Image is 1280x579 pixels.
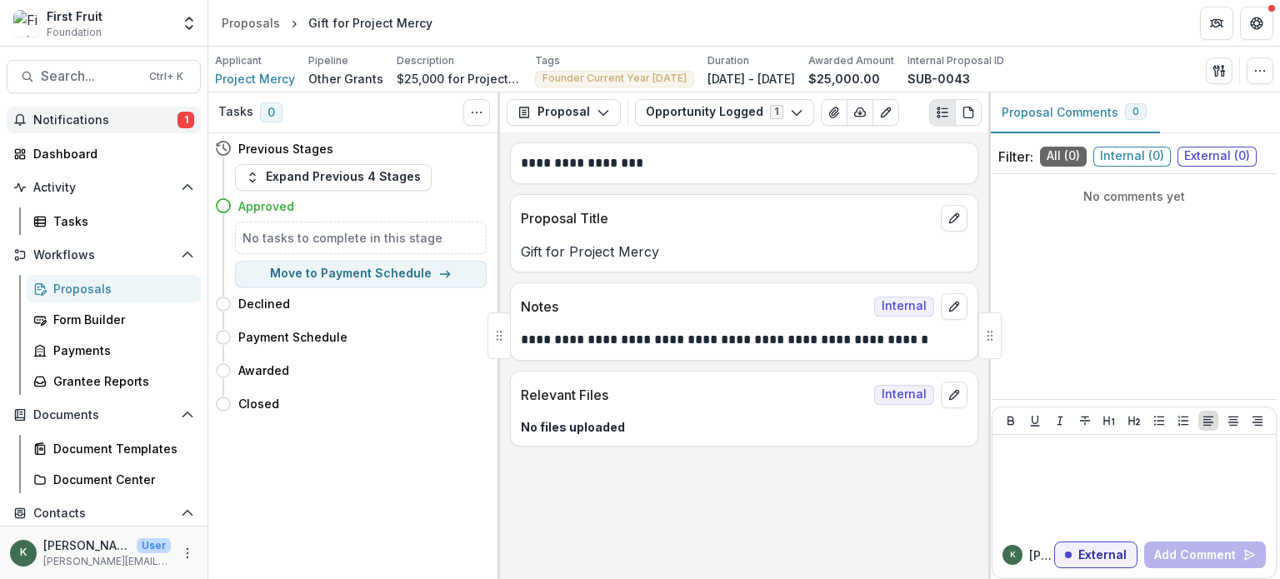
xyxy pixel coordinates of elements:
[1177,147,1257,167] span: External ( 0 )
[53,342,187,359] div: Payments
[1149,411,1169,431] button: Bullet List
[13,10,40,37] img: First Fruit
[874,297,934,317] span: Internal
[215,11,287,35] a: Proposals
[242,229,479,247] h5: No tasks to complete in this stage
[521,418,967,436] p: No files uploaded
[43,537,130,554] p: [PERSON_NAME]
[1010,551,1016,559] div: Kelly
[1025,411,1045,431] button: Underline
[988,92,1160,133] button: Proposal Comments
[238,197,294,215] h4: Approved
[43,554,171,569] p: [PERSON_NAME][EMAIL_ADDRESS][DOMAIN_NAME]
[821,99,847,126] button: View Attached Files
[1040,147,1087,167] span: All ( 0 )
[1132,106,1139,117] span: 0
[521,385,867,405] p: Relevant Files
[41,68,139,84] span: Search...
[1093,147,1171,167] span: Internal ( 0 )
[260,102,282,122] span: 0
[238,328,347,346] h4: Payment Schedule
[7,174,201,201] button: Open Activity
[1247,411,1267,431] button: Align Right
[874,385,934,405] span: Internal
[397,70,522,87] p: $25,000 for Project Mercy as directed by [PERSON_NAME] and [PERSON_NAME].
[27,435,201,462] a: Document Templates
[53,280,187,297] div: Proposals
[463,99,490,126] button: Toggle View Cancelled Tasks
[7,402,201,428] button: Open Documents
[27,367,201,395] a: Grantee Reports
[238,140,333,157] h4: Previous Stages
[33,181,174,195] span: Activity
[53,372,187,390] div: Grantee Reports
[941,205,967,232] button: edit
[1078,548,1127,562] p: External
[7,60,201,93] button: Search...
[872,99,899,126] button: Edit as form
[907,53,1004,68] p: Internal Proposal ID
[215,11,439,35] nav: breadcrumb
[177,543,197,563] button: More
[1075,411,1095,431] button: Strike
[33,113,177,127] span: Notifications
[808,53,894,68] p: Awarded Amount
[218,105,253,119] h3: Tasks
[308,14,432,32] div: Gift for Project Mercy
[53,311,187,328] div: Form Builder
[27,466,201,493] a: Document Center
[1173,411,1193,431] button: Ordered List
[27,306,201,333] a: Form Builder
[7,107,201,133] button: Notifications1
[1124,411,1144,431] button: Heading 2
[215,53,262,68] p: Applicant
[33,507,174,521] span: Contacts
[137,538,171,553] p: User
[707,70,795,87] p: [DATE] - [DATE]
[941,382,967,408] button: edit
[1200,7,1233,40] button: Partners
[521,242,967,262] p: Gift for Project Mercy
[1050,411,1070,431] button: Italicize
[929,99,956,126] button: Plaintext view
[1001,411,1021,431] button: Bold
[941,293,967,320] button: edit
[1198,411,1218,431] button: Align Left
[53,212,187,230] div: Tasks
[635,99,814,126] button: Opportunity Logged1
[7,242,201,268] button: Open Workflows
[235,164,432,191] button: Expand Previous 4 Stages
[507,99,621,126] button: Proposal
[1099,411,1119,431] button: Heading 1
[907,70,970,87] p: SUB-0043
[521,297,867,317] p: Notes
[215,70,295,87] a: Project Mercy
[27,207,201,235] a: Tasks
[238,395,279,412] h4: Closed
[308,53,348,68] p: Pipeline
[33,408,174,422] span: Documents
[1029,547,1054,564] p: [PERSON_NAME]
[7,140,201,167] a: Dashboard
[397,53,454,68] p: Description
[308,70,383,87] p: Other Grants
[1054,542,1137,568] button: External
[998,147,1033,167] p: Filter:
[7,500,201,527] button: Open Contacts
[1144,542,1266,568] button: Add Comment
[33,145,187,162] div: Dashboard
[47,7,102,25] div: First Fruit
[707,53,749,68] p: Duration
[177,112,194,128] span: 1
[955,99,982,126] button: PDF view
[27,337,201,364] a: Payments
[998,187,1270,205] p: No comments yet
[808,70,880,87] p: $25,000.00
[20,547,27,558] div: Kelly
[235,261,487,287] button: Move to Payment Schedule
[1240,7,1273,40] button: Get Help
[53,440,187,457] div: Document Templates
[177,7,201,40] button: Open entity switcher
[1223,411,1243,431] button: Align Center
